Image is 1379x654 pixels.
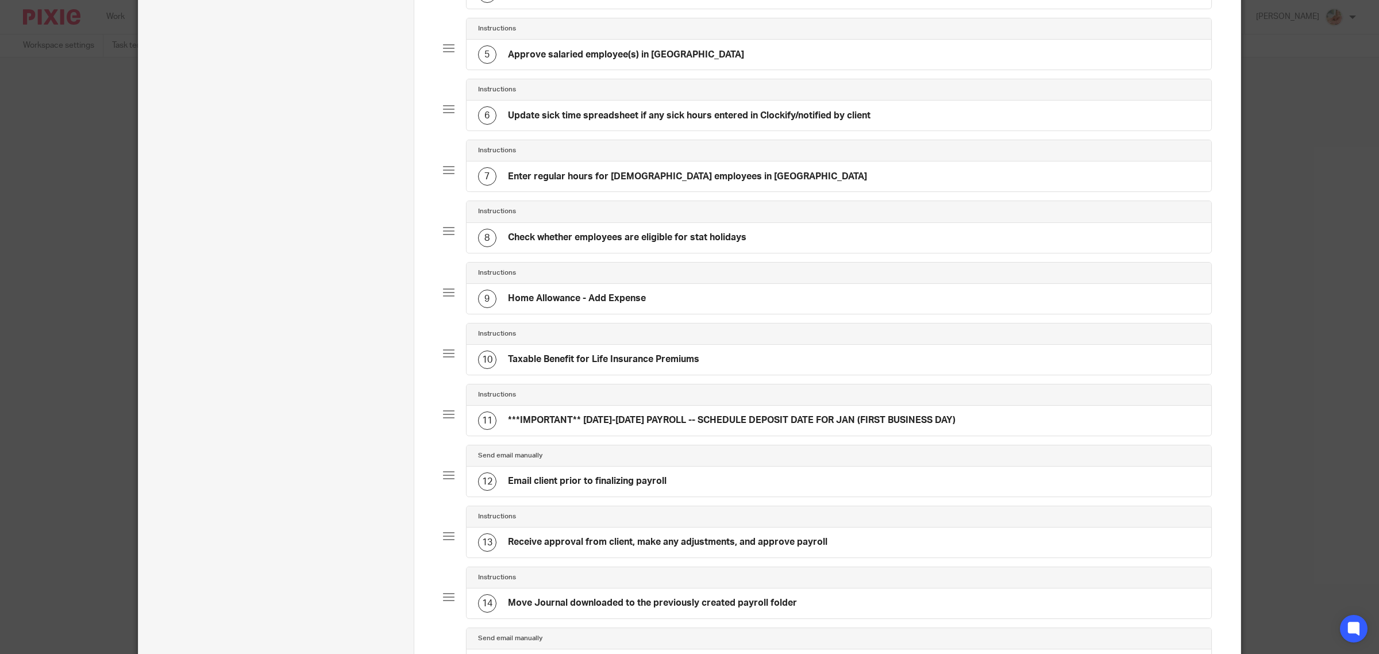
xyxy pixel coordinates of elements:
div: 5 [478,45,496,64]
div: 13 [478,533,496,552]
div: 11 [478,411,496,430]
div: 14 [478,594,496,613]
h4: Send email manually [478,451,542,460]
h4: Approve salaried employee(s) in [GEOGRAPHIC_DATA] [508,49,744,61]
div: 12 [478,472,496,491]
h4: Instructions [478,390,516,399]
h4: Send email manually [478,634,542,643]
div: 7 [478,167,496,186]
div: 10 [478,351,496,369]
h4: Taxable Benefit for Life Insurance Premiums [508,353,699,366]
h4: Instructions [478,146,516,155]
h4: Instructions [478,207,516,216]
h4: Move Journal downloaded to the previously created payroll folder [508,597,797,609]
h4: Update sick time spreadsheet if any sick hours entered in Clockify/notified by client [508,110,870,122]
h4: Instructions [478,573,516,582]
h4: Instructions [478,512,516,521]
h4: Enter regular hours for [DEMOGRAPHIC_DATA] employees in [GEOGRAPHIC_DATA] [508,171,867,183]
h4: Email client prior to finalizing payroll [508,475,667,487]
h4: Instructions [478,268,516,278]
div: 8 [478,229,496,247]
h4: ***IMPORTANT** [DATE]-[DATE] PAYROLL -- SCHEDULE DEPOSIT DATE FOR JAN (FIRST BUSINESS DAY) [508,414,956,426]
div: 6 [478,106,496,125]
h4: Instructions [478,329,516,338]
h4: Instructions [478,24,516,33]
h4: Check whether employees are eligible for stat holidays [508,232,746,244]
div: 9 [478,290,496,308]
h4: Receive approval from client, make any adjustments, and approve payroll [508,536,827,548]
h4: Instructions [478,85,516,94]
h4: Home Allowance - Add Expense [508,293,646,305]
